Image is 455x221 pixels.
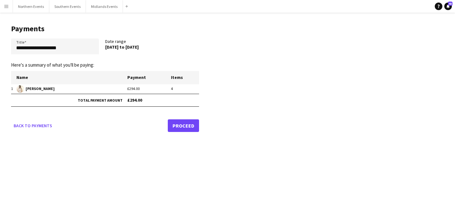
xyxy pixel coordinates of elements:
[127,71,171,84] th: Payment
[16,85,127,93] span: [PERSON_NAME]
[11,94,127,106] td: Total payment amount
[86,0,123,13] button: Midlands Events
[13,0,49,13] button: Northern Events
[105,39,199,57] div: Date range
[11,84,16,94] td: 1
[11,62,199,68] p: Here's a summary of what you'll be paying:
[11,119,55,132] a: Back to payments
[49,0,86,13] button: Southern Events
[444,3,452,10] a: 43
[16,71,127,84] th: Name
[171,71,199,84] th: Items
[11,24,199,33] h1: Payments
[105,44,193,50] div: [DATE] to [DATE]
[171,84,199,94] td: 4
[168,119,199,132] a: Proceed
[127,94,199,106] td: £294.00
[127,84,171,94] td: £294.00
[448,2,452,6] span: 43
